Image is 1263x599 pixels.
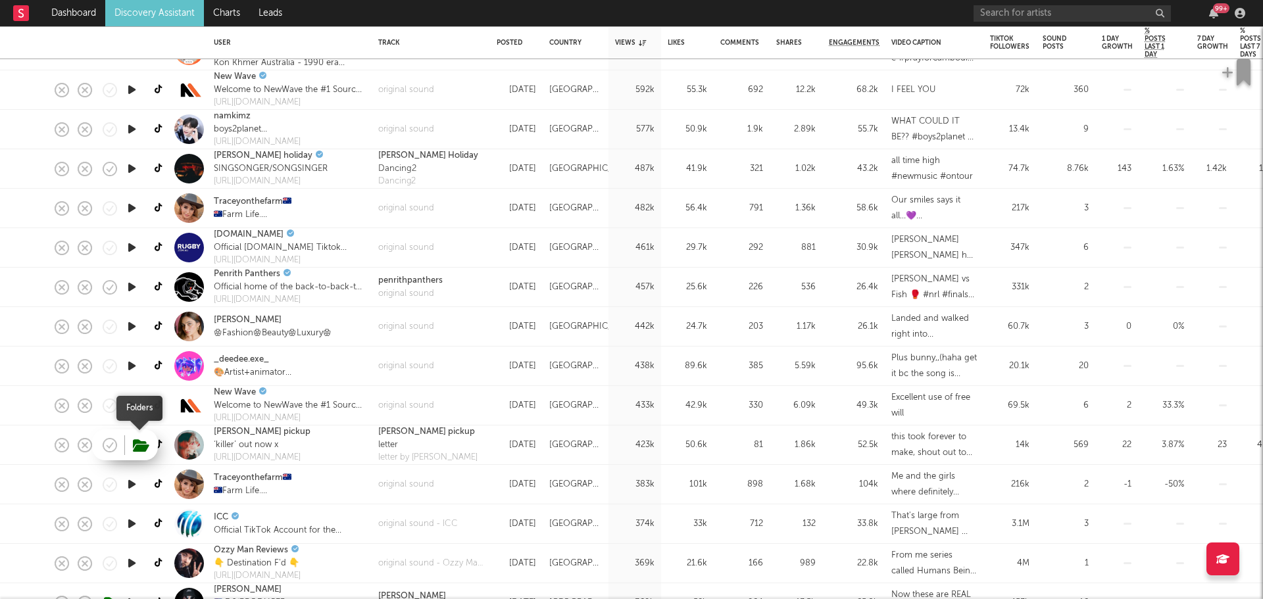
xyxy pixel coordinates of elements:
div: 216k [990,477,1029,492]
div: 143 [1102,161,1131,177]
div: Welcome to NewWave the #1 Source for Music, Meme & Entertainment based content [214,399,365,412]
div: Official [DOMAIN_NAME] Tiktok account 🇦🇺🏉🦘 Rugby, from all sides. [214,241,365,254]
div: [GEOGRAPHIC_DATA] [549,161,638,177]
div: Views [615,39,646,47]
div: 43.2k [829,161,878,177]
div: 692 [720,82,763,98]
div: Excellent use of free will [891,390,977,421]
div: letter by [PERSON_NAME] [378,451,478,464]
div: 1.9k [720,122,763,137]
a: original sound - Ozzy Man Reviews [378,557,483,570]
div: 3 [1043,319,1089,335]
div: Kon Khmer Australia - 1990 era period girl 🇰🇭 🇦🇺🦘 [214,57,365,70]
a: [URL][DOMAIN_NAME] [214,569,305,583]
div: original sound [378,399,434,412]
a: [URL][DOMAIN_NAME] [214,135,359,149]
div: [GEOGRAPHIC_DATA] [549,477,602,492]
div: 331k [990,279,1029,295]
div: 461k [615,240,655,256]
span: % Posts Last 1 Day [1145,27,1166,59]
div: 25.6k [668,279,707,295]
div: 712 [720,516,763,532]
div: 989 [776,556,816,571]
div: Dancing2 [378,162,478,176]
a: ICC [214,511,228,524]
div: Our smiles says it all…💜#creatorsearchinsights #farmlife #country #cowgirl #womenwhofarm [891,193,977,224]
div: 12.2k [776,82,816,98]
div: 6.09k [776,398,816,414]
div: 3.87 % [1145,437,1184,453]
a: original sound [378,287,443,300]
a: _deedee.exe_ [214,353,269,366]
div: 1.17k [776,319,816,335]
div: 203 [720,319,763,335]
div: 🇦🇺Farm Life. Over 50 and Finally Thriving ✅ [214,208,338,222]
div: 482k [615,201,655,216]
div: 14k [990,437,1029,453]
div: 132 [776,516,816,532]
div: [DATE] [497,516,536,532]
div: [GEOGRAPHIC_DATA] [549,201,602,216]
div: 433k [615,398,655,414]
div: [GEOGRAPHIC_DATA] [549,437,602,453]
div: [URL][DOMAIN_NAME] [214,293,365,306]
div: 🇦🇺Farm Life. Over 50 and Finally Thriving ✅ [214,485,338,498]
div: 442k [615,319,655,335]
div: 101k [668,477,707,492]
span: Engagements [829,39,879,47]
div: User [214,39,359,47]
div: 58.6k [829,201,878,216]
div: I FEEL YOU [891,82,935,98]
div: Comments [720,39,759,47]
div: [DATE] [497,477,536,492]
div: 81 [720,437,763,453]
div: 217k [990,201,1029,216]
div: [DATE] [497,240,536,256]
div: original sound - ICC [378,517,458,531]
div: 20 [1043,358,1089,374]
div: 226 [720,279,763,295]
div: original sound [378,478,434,491]
a: [PERSON_NAME] [214,314,282,327]
div: 41.9k [668,161,707,177]
div: [GEOGRAPHIC_DATA] [549,358,602,374]
a: penrithpanthers [378,274,443,287]
div: 487k [615,161,655,177]
div: 👇 Destination F'd 👇 [214,557,305,570]
a: New Wave [214,70,256,84]
div: 104k [829,477,878,492]
div: 1 Day Growth [1102,35,1133,51]
div: 50.9k [668,122,707,137]
div: 33k [668,516,707,532]
div: letter [378,439,478,452]
div: 22.8k [829,556,878,571]
div: 68.2k [829,82,878,98]
a: [URL][DOMAIN_NAME] [214,451,310,464]
div: 2 [1043,477,1089,492]
div: Likes [668,39,687,47]
div: 1.68k [776,477,816,492]
div: Dancing2 [378,175,478,188]
div: 26.1k [829,319,878,335]
div: 33.8k [829,516,878,532]
a: original sound [378,123,434,136]
div: 457k [615,279,655,295]
a: original sound [378,360,434,373]
div: ‘killer’ out now x [214,439,310,452]
div: 166 [720,556,763,571]
div: 89.6k [668,358,707,374]
div: Plus bunny,,(haha get it bc the song is called plus boy) - TADC . . #jax #tadc #funnybunny #pomni... [891,350,977,382]
a: [PERSON_NAME] holiday [214,149,312,162]
div: 1.42k [1197,161,1227,177]
div: [GEOGRAPHIC_DATA] [549,556,602,571]
a: Ozzy Man Reviews [214,544,288,557]
button: 99+ [1209,8,1218,18]
div: original sound [378,320,434,333]
div: this took forever to make, shout out to my diva @[PERSON_NAME] for following my texting script an... [891,429,977,461]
